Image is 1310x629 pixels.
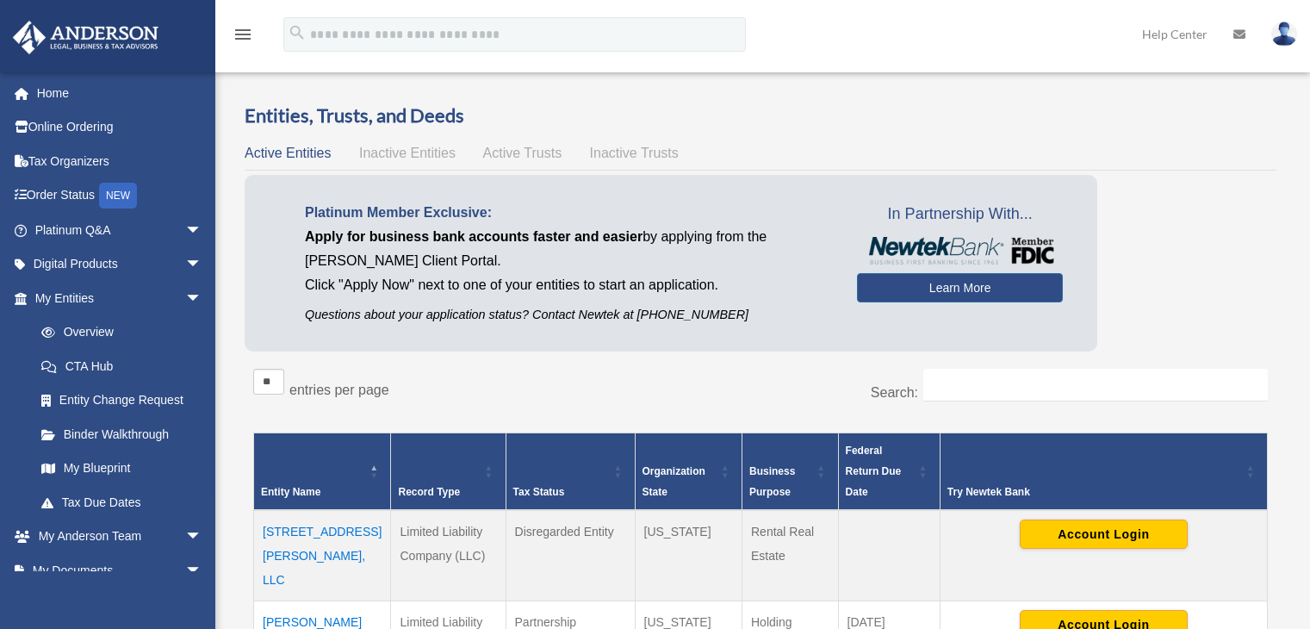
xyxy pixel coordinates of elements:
th: Try Newtek Bank : Activate to sort [940,433,1267,510]
label: Search: [871,385,918,400]
span: Tax Status [513,486,565,498]
span: Active Entities [245,146,331,160]
span: arrow_drop_down [185,213,220,248]
span: arrow_drop_down [185,520,220,555]
img: NewtekBankLogoSM.png [866,237,1054,265]
td: Limited Liability Company (LLC) [391,510,506,601]
td: Disregarded Entity [506,510,635,601]
i: menu [233,24,253,45]
td: [US_STATE] [635,510,742,601]
span: Federal Return Due Date [846,445,902,498]
button: Account Login [1020,520,1188,549]
span: Entity Name [261,486,320,498]
span: Business Purpose [749,465,795,498]
img: User Pic [1271,22,1297,47]
span: Apply for business bank accounts faster and easier [305,229,643,244]
a: Home [12,76,228,110]
a: Tax Organizers [12,144,228,178]
span: Inactive Entities [359,146,456,160]
i: search [288,23,307,42]
a: Tax Due Dates [24,485,220,520]
th: Tax Status: Activate to sort [506,433,635,510]
span: Inactive Trusts [590,146,679,160]
div: NEW [99,183,137,209]
img: Anderson Advisors Platinum Portal [8,21,164,54]
td: Rental Real Estate [742,510,839,601]
a: My Blueprint [24,452,220,486]
p: Click "Apply Now" next to one of your entities to start an application. [305,273,831,297]
span: In Partnership With... [857,201,1063,228]
span: Record Type [398,486,460,498]
label: entries per page [289,383,389,397]
span: Active Trusts [483,146,562,160]
th: Organization State: Activate to sort [635,433,742,510]
th: Record Type: Activate to sort [391,433,506,510]
td: [STREET_ADDRESS][PERSON_NAME], LLC [254,510,391,601]
th: Business Purpose: Activate to sort [742,433,839,510]
span: arrow_drop_down [185,281,220,316]
h3: Entities, Trusts, and Deeds [245,103,1276,129]
a: My Entitiesarrow_drop_down [12,281,220,315]
span: arrow_drop_down [185,553,220,589]
span: Organization State [643,465,705,498]
p: Platinum Member Exclusive: [305,201,831,225]
span: arrow_drop_down [185,247,220,283]
a: My Anderson Teamarrow_drop_down [12,520,228,554]
div: Try Newtek Bank [947,482,1241,502]
a: Learn More [857,273,1063,302]
a: menu [233,30,253,45]
a: Entity Change Request [24,383,220,418]
th: Entity Name: Activate to invert sorting [254,433,391,510]
a: My Documentsarrow_drop_down [12,553,228,588]
a: Account Login [1020,526,1188,540]
p: Questions about your application status? Contact Newtek at [PHONE_NUMBER] [305,304,831,326]
a: Order StatusNEW [12,178,228,214]
th: Federal Return Due Date: Activate to sort [838,433,940,510]
p: by applying from the [PERSON_NAME] Client Portal. [305,225,831,273]
a: Platinum Q&Aarrow_drop_down [12,213,228,247]
a: Overview [24,315,211,350]
a: CTA Hub [24,349,220,383]
a: Digital Productsarrow_drop_down [12,247,228,282]
a: Online Ordering [12,110,228,145]
a: Binder Walkthrough [24,417,220,452]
